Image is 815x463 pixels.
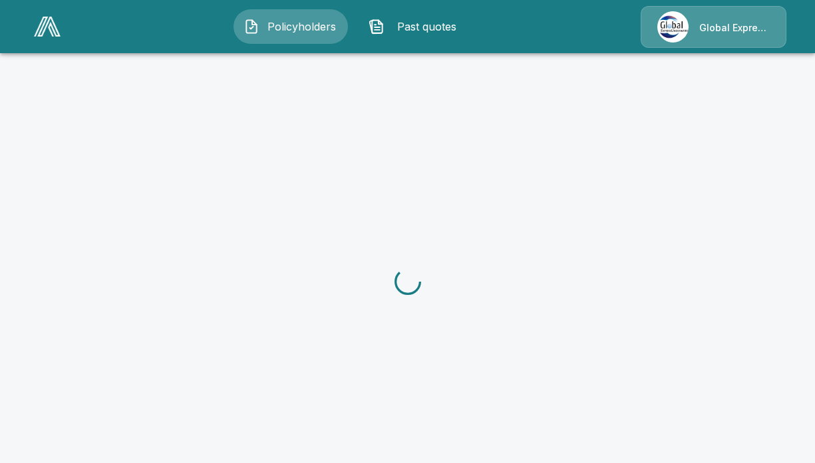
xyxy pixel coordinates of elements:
img: AA Logo [34,17,61,37]
button: Past quotes IconPast quotes [359,9,473,44]
img: Policyholders Icon [244,19,259,35]
span: Past quotes [390,19,463,35]
button: Policyholders IconPolicyholders [234,9,348,44]
span: Policyholders [265,19,338,35]
img: Past quotes Icon [369,19,385,35]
